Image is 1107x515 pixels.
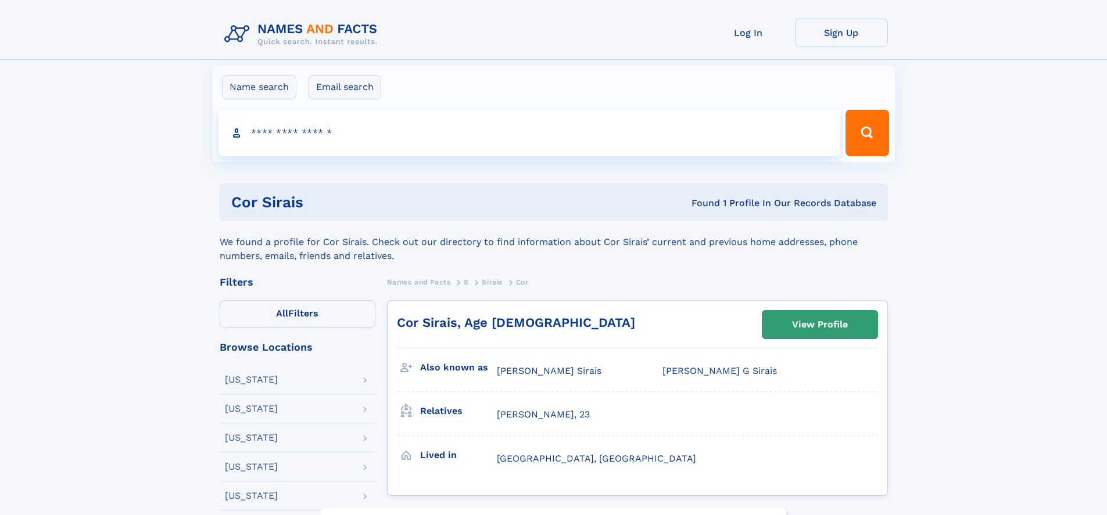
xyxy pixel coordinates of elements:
div: [US_STATE] [225,462,278,471]
div: [US_STATE] [225,375,278,384]
span: S [464,278,469,286]
h3: Also known as [420,358,497,377]
a: S [464,275,469,289]
div: [US_STATE] [225,491,278,500]
span: [GEOGRAPHIC_DATA], [GEOGRAPHIC_DATA] [497,453,696,464]
label: Filters [220,300,375,328]
a: [PERSON_NAME], 23 [497,408,590,421]
h3: Lived in [420,445,497,465]
span: Sirais [482,278,503,286]
label: Email search [309,75,381,99]
span: All [276,308,288,319]
label: Name search [222,75,296,99]
a: Names and Facts [387,275,451,289]
span: [PERSON_NAME] Sirais [497,365,601,376]
a: Log In [702,19,795,47]
div: We found a profile for Cor Sirais. Check out our directory to find information about Cor Sirais’ ... [220,221,888,263]
div: View Profile [792,311,848,338]
input: search input [218,110,841,156]
div: Browse Locations [220,342,375,352]
span: [PERSON_NAME] G Sirais [662,365,777,376]
span: Cor [516,278,529,286]
div: Found 1 Profile In Our Records Database [497,197,876,210]
a: Sign Up [795,19,888,47]
img: Logo Names and Facts [220,19,387,50]
a: View Profile [762,311,877,338]
a: Sirais [482,275,503,289]
h3: Relatives [420,401,497,421]
a: Cor Sirais, Age [DEMOGRAPHIC_DATA] [397,315,635,330]
div: [US_STATE] [225,404,278,413]
h1: Cor Sirais [231,195,497,210]
button: Search Button [846,110,889,156]
div: [US_STATE] [225,433,278,442]
div: Filters [220,277,375,287]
